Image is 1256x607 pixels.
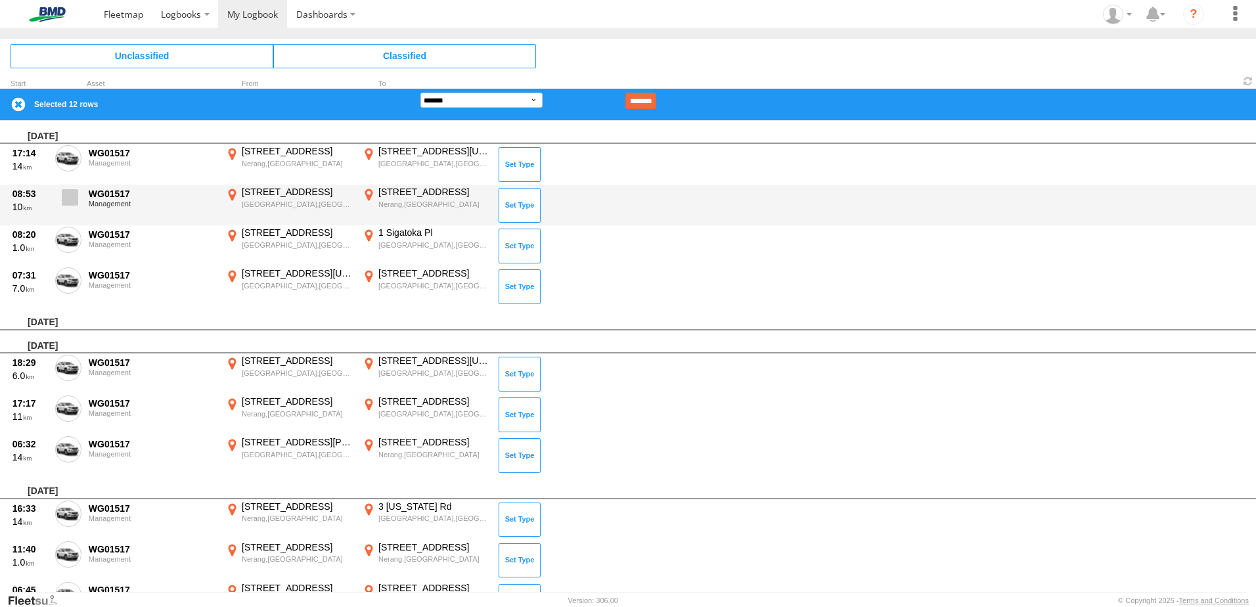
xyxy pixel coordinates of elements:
[223,395,355,434] label: Click to View Event Location
[89,584,216,596] div: WG01517
[12,201,48,213] div: 10
[223,186,355,224] label: Click to View Event Location
[242,227,353,238] div: [STREET_ADDRESS]
[242,369,353,378] div: [GEOGRAPHIC_DATA],[GEOGRAPHIC_DATA]
[568,596,618,604] div: Version: 306.00
[242,281,353,290] div: [GEOGRAPHIC_DATA],[GEOGRAPHIC_DATA]
[242,514,353,523] div: Nerang,[GEOGRAPHIC_DATA]
[223,81,355,87] div: From
[378,369,489,378] div: [GEOGRAPHIC_DATA],[GEOGRAPHIC_DATA]
[12,160,48,172] div: 14
[11,44,273,68] span: Click to view Unclassified Trips
[360,267,491,305] label: Click to View Event Location
[1118,596,1249,604] div: © Copyright 2025 -
[499,229,541,263] button: Click to Set
[242,436,353,448] div: [STREET_ADDRESS][PERSON_NAME]
[499,397,541,432] button: Click to Set
[12,229,48,240] div: 08:20
[12,584,48,596] div: 06:45
[360,436,491,474] label: Click to View Event Location
[223,541,355,579] label: Click to View Event Location
[378,267,489,279] div: [STREET_ADDRESS]
[89,229,216,240] div: WG01517
[89,438,216,450] div: WG01517
[12,357,48,369] div: 18:29
[11,97,26,112] label: Clear Selection
[242,395,353,407] div: [STREET_ADDRESS]
[89,147,216,159] div: WG01517
[499,269,541,303] button: Click to Set
[242,355,353,367] div: [STREET_ADDRESS]
[1179,596,1249,604] a: Terms and Conditions
[378,281,489,290] div: [GEOGRAPHIC_DATA],[GEOGRAPHIC_DATA]
[7,594,68,607] a: Visit our Website
[378,541,489,553] div: [STREET_ADDRESS]
[89,240,216,248] div: Management
[89,397,216,409] div: WG01517
[378,159,489,168] div: [GEOGRAPHIC_DATA],[GEOGRAPHIC_DATA]
[360,145,491,183] label: Click to View Event Location
[12,188,48,200] div: 08:53
[12,147,48,159] div: 17:14
[499,357,541,391] button: Click to Set
[89,188,216,200] div: WG01517
[378,355,489,367] div: [STREET_ADDRESS][US_STATE]
[378,450,489,459] div: Nerang,[GEOGRAPHIC_DATA]
[12,411,48,422] div: 11
[378,395,489,407] div: [STREET_ADDRESS]
[89,200,216,208] div: Management
[242,450,353,459] div: [GEOGRAPHIC_DATA],[GEOGRAPHIC_DATA]
[89,555,216,563] div: Management
[89,409,216,417] div: Management
[89,159,216,167] div: Management
[499,438,541,472] button: Click to Set
[360,355,491,393] label: Click to View Event Location
[1098,5,1136,24] div: Keegan Neal
[89,369,216,376] div: Management
[12,282,48,294] div: 7.0
[242,541,353,553] div: [STREET_ADDRESS]
[378,145,489,157] div: [STREET_ADDRESS][US_STATE]
[273,44,536,68] span: Click to view Classified Trips
[89,269,216,281] div: WG01517
[223,227,355,265] label: Click to View Event Location
[12,503,48,514] div: 16:33
[242,582,353,594] div: [STREET_ADDRESS]
[13,7,81,22] img: bmd-logo.svg
[242,267,353,279] div: [STREET_ADDRESS][US_STATE]
[12,269,48,281] div: 07:31
[12,543,48,555] div: 11:40
[242,145,353,157] div: [STREET_ADDRESS]
[11,81,50,87] div: Click to Sort
[378,501,489,512] div: 3 [US_STATE] Rd
[89,357,216,369] div: WG01517
[499,543,541,577] button: Click to Set
[360,501,491,539] label: Click to View Event Location
[12,242,48,254] div: 1.0
[378,409,489,418] div: [GEOGRAPHIC_DATA],[GEOGRAPHIC_DATA]
[242,554,353,564] div: Nerang,[GEOGRAPHIC_DATA]
[12,370,48,382] div: 6.0
[12,451,48,463] div: 14
[89,543,216,555] div: WG01517
[378,227,489,238] div: 1 Sigatoka Pl
[12,556,48,568] div: 1.0
[12,438,48,450] div: 06:32
[223,355,355,393] label: Click to View Event Location
[242,501,353,512] div: [STREET_ADDRESS]
[378,514,489,523] div: [GEOGRAPHIC_DATA],[GEOGRAPHIC_DATA]
[378,200,489,209] div: Nerang,[GEOGRAPHIC_DATA]
[242,200,353,209] div: [GEOGRAPHIC_DATA],[GEOGRAPHIC_DATA]
[242,409,353,418] div: Nerang,[GEOGRAPHIC_DATA]
[89,514,216,522] div: Management
[360,227,491,265] label: Click to View Event Location
[378,582,489,594] div: [STREET_ADDRESS]
[242,159,353,168] div: Nerang,[GEOGRAPHIC_DATA]
[12,516,48,528] div: 14
[1240,75,1256,87] span: Refresh
[223,267,355,305] label: Click to View Event Location
[223,501,355,539] label: Click to View Event Location
[242,186,353,198] div: [STREET_ADDRESS]
[360,395,491,434] label: Click to View Event Location
[378,186,489,198] div: [STREET_ADDRESS]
